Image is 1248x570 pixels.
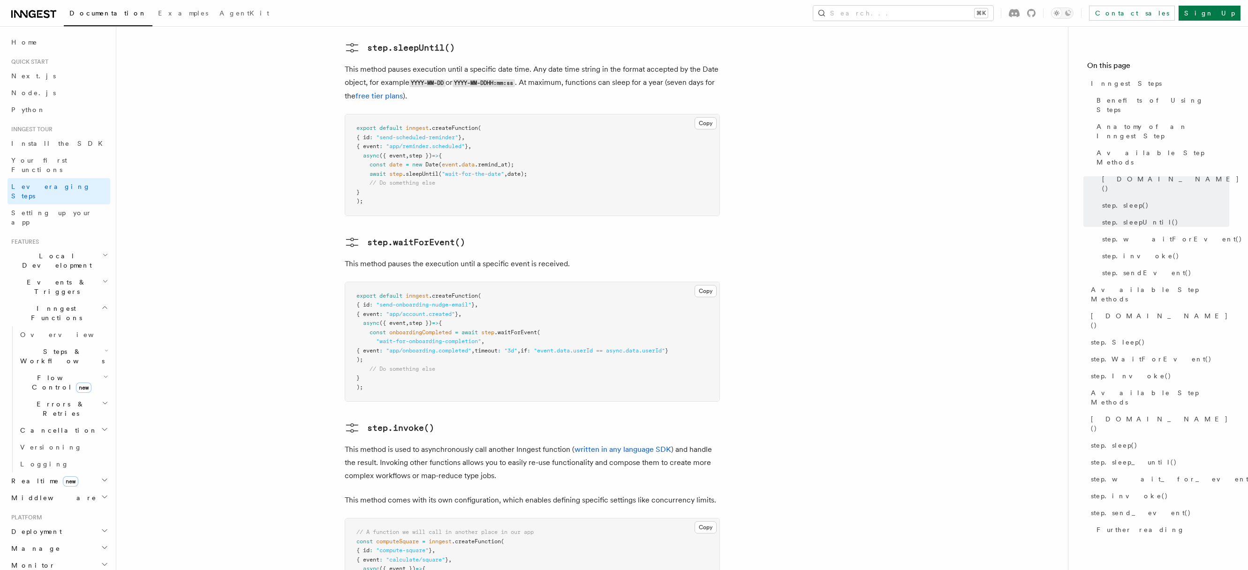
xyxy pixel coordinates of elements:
[379,320,406,326] span: ({ event
[465,143,468,150] span: }
[1093,92,1229,118] a: Benefits of Using Steps
[8,67,110,84] a: Next.js
[458,311,461,317] span: ,
[76,382,91,393] span: new
[379,152,406,159] span: ({ event
[16,369,110,396] button: Flow Controlnew
[356,347,379,354] span: { event
[16,399,102,418] span: Errors & Retries
[11,209,92,226] span: Setting up your app
[1091,441,1138,450] span: step.sleep()
[8,472,110,489] button: Realtimenew
[1098,231,1229,247] a: step.waitForEvent()
[370,366,435,372] span: // Do something else
[8,238,39,246] span: Features
[8,274,110,300] button: Events & Triggers
[1091,79,1162,88] span: Inngest Steps
[370,171,386,177] span: await
[20,460,69,468] span: Logging
[345,420,434,435] a: step.invoke()
[1097,525,1185,534] span: Further reading
[389,171,402,177] span: step
[406,320,409,326] span: ,
[379,556,383,563] span: :
[406,292,429,299] span: inngest
[1091,337,1145,347] span: step.Sleep()
[367,41,455,54] pre: step.sleepUntil()
[16,326,110,343] a: Overview
[356,547,370,554] span: { id
[471,347,475,354] span: ,
[1087,334,1229,351] a: step.Sleep()
[425,161,439,168] span: Date
[386,556,445,563] span: "calculate/square"
[458,161,461,168] span: .
[8,277,102,296] span: Events & Triggers
[1087,384,1229,411] a: Available Step Methods
[1102,268,1192,277] span: step.sendEvent()
[16,439,110,456] a: Versioning
[20,331,117,338] span: Overview
[370,329,386,336] span: const
[8,523,110,540] button: Deployment
[537,329,540,336] span: (
[1097,122,1229,141] span: Anatomy of an Inngest Step
[8,493,97,502] span: Middleware
[1087,351,1229,367] a: step.WaitForEvent()
[8,476,78,486] span: Realtime
[389,161,402,168] span: date
[1093,118,1229,144] a: Anatomy of an Inngest Step
[409,320,432,326] span: step })
[429,547,432,554] span: }
[439,152,442,159] span: {
[376,301,471,308] span: "send-onboarding-nudge-email"
[1098,247,1229,264] a: step.invoke()
[8,178,110,204] a: Leveraging Steps
[1091,371,1172,381] span: step.Invoke()
[1098,171,1229,197] a: [DOMAIN_NAME]()
[356,538,373,545] span: const
[367,236,465,249] pre: step.waitForEvent()
[1087,437,1229,454] a: step.sleep()
[452,538,501,545] span: .createFunction
[8,326,110,472] div: Inngest Functions
[8,514,42,521] span: Platform
[1098,197,1229,214] a: step.sleep()
[370,547,373,554] span: :
[478,292,481,299] span: (
[442,161,458,168] span: event
[356,134,370,141] span: { id
[455,311,458,317] span: }
[214,3,275,25] a: AgentKit
[345,235,465,250] a: step.waitForEvent()
[8,101,110,118] a: Python
[8,489,110,506] button: Middleware
[64,3,152,26] a: Documentation
[1087,471,1229,487] a: step.wait_for_event()
[494,329,537,336] span: .waitForEvent
[152,3,214,25] a: Examples
[471,301,475,308] span: }
[439,161,442,168] span: (
[527,347,530,354] span: :
[1097,148,1229,167] span: Available Step Methods
[1102,217,1179,227] span: step.sleepUntil()
[521,347,527,354] span: if
[8,58,48,66] span: Quick start
[363,152,379,159] span: async
[1091,354,1212,364] span: step.WaitForEvent()
[376,134,458,141] span: "send-scheduled-reminder"
[439,320,442,326] span: {
[8,300,110,326] button: Inngest Functions
[16,396,110,422] button: Errors & Retries
[356,529,534,535] span: // A function we will call in another place in our app
[504,171,507,177] span: ,
[20,443,82,451] span: Versioning
[445,556,448,563] span: }
[1091,491,1168,501] span: step.invoke()
[475,347,498,354] span: timeout
[1091,311,1229,330] span: [DOMAIN_NAME]()
[345,63,720,103] p: This method pauses execution until a specific date time. Any date time string in the format accep...
[69,9,147,17] span: Documentation
[370,180,435,186] span: // Do something else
